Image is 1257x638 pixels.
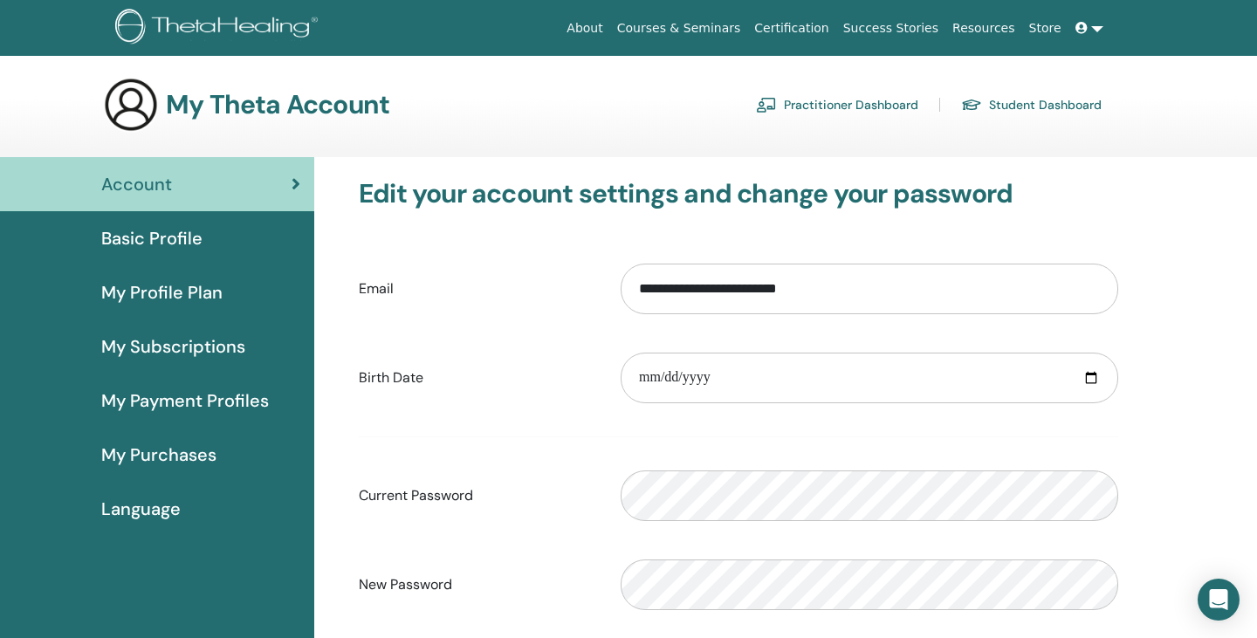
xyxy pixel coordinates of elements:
[961,98,982,113] img: graduation-cap.svg
[945,12,1022,45] a: Resources
[101,225,203,251] span: Basic Profile
[101,333,245,360] span: My Subscriptions
[101,388,269,414] span: My Payment Profiles
[1022,12,1068,45] a: Store
[346,272,608,305] label: Email
[756,91,918,119] a: Practitioner Dashboard
[101,279,223,305] span: My Profile Plan
[610,12,748,45] a: Courses & Seminars
[166,89,389,120] h3: My Theta Account
[103,77,159,133] img: generic-user-icon.jpg
[747,12,835,45] a: Certification
[346,361,608,394] label: Birth Date
[101,171,172,197] span: Account
[560,12,609,45] a: About
[756,97,777,113] img: chalkboard-teacher.svg
[359,178,1118,209] h3: Edit your account settings and change your password
[1198,579,1240,621] div: Open Intercom Messenger
[101,496,181,522] span: Language
[346,568,608,601] label: New Password
[101,442,216,468] span: My Purchases
[346,479,608,512] label: Current Password
[961,91,1102,119] a: Student Dashboard
[115,9,324,48] img: logo.png
[836,12,945,45] a: Success Stories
